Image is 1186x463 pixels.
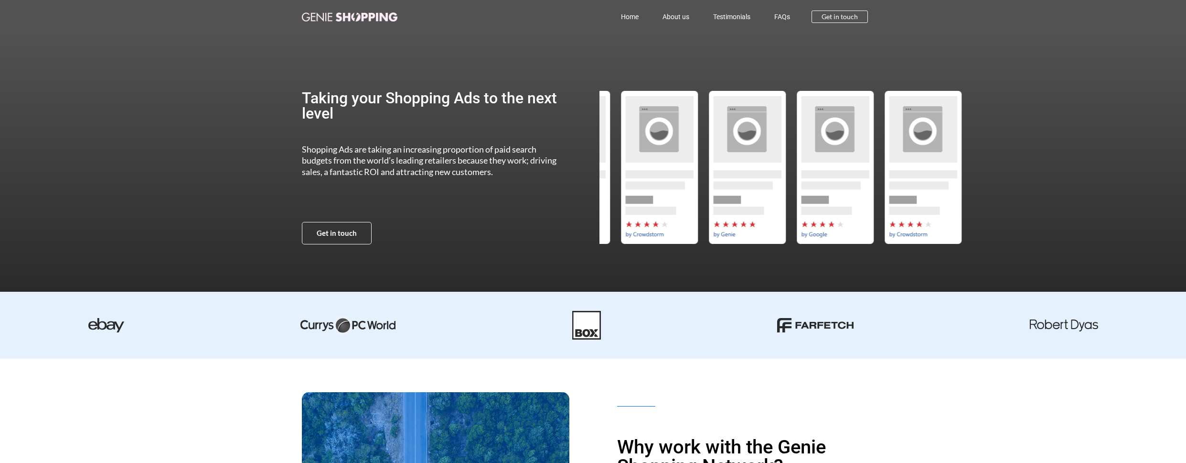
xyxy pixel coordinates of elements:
a: FAQs [762,6,802,28]
div: 3 / 5 [703,91,791,244]
h2: Taking your Shopping Ads to the next level [302,90,566,121]
div: by-crowdstorm [615,91,703,244]
a: Testimonials [701,6,762,28]
img: farfetch-01 [777,318,854,332]
span: Shopping Ads are taking an increasing proportion of paid search budgets from the world’s leading ... [302,144,556,177]
a: Home [609,6,651,28]
div: 5 / 5 [879,91,967,244]
img: Box-01 [572,311,601,340]
nav: Menu [439,6,802,28]
div: by-google [791,91,879,244]
div: 4 / 5 [791,91,879,244]
img: ebay-dark [88,318,124,332]
img: robert dyas [1030,320,1098,331]
div: by-genie [703,91,791,244]
div: by-crowdstorm [879,91,967,244]
a: Get in touch [302,222,372,244]
img: genie-shopping-logo [302,12,397,22]
span: Get in touch [822,13,858,20]
a: Get in touch [812,11,868,23]
div: 2 / 5 [615,91,703,244]
span: Get in touch [317,230,357,237]
a: About us [651,6,701,28]
div: Slides [599,91,1039,244]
